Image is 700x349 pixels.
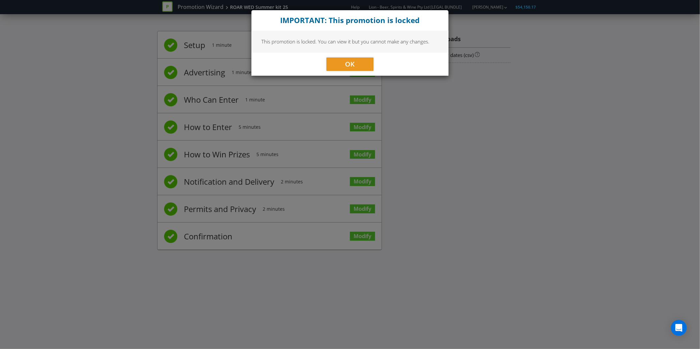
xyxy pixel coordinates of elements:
[251,31,449,52] div: This promotion is locked. You can view it but you cannot make any changes.
[345,60,355,68] span: OK
[251,10,449,31] div: Close
[327,58,373,71] button: OK
[671,320,687,336] div: Open Intercom Messenger
[280,15,420,25] strong: IMPORTANT: This promotion is locked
